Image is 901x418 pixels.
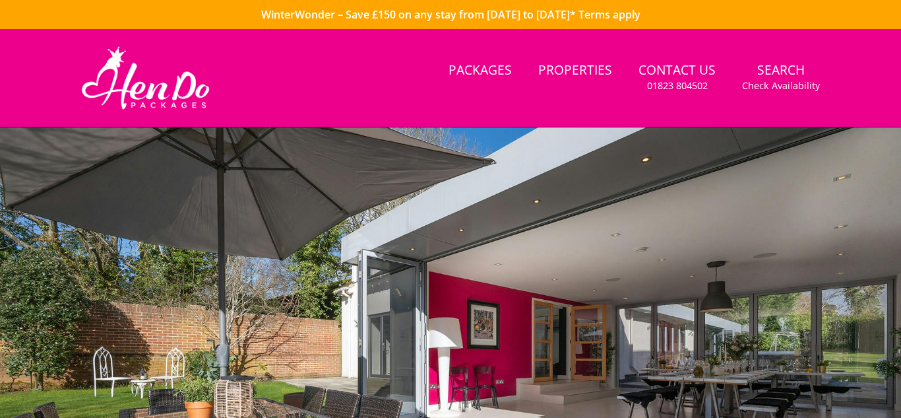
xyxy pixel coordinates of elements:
[533,56,617,86] a: Properties
[647,79,708,92] small: 01823 804502
[443,56,517,86] a: Packages
[742,79,820,92] small: Check Availability
[737,56,825,99] a: SearchCheck Availability
[76,45,215,111] img: Hen Do Packages
[633,56,721,99] a: Contact Us01823 804502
